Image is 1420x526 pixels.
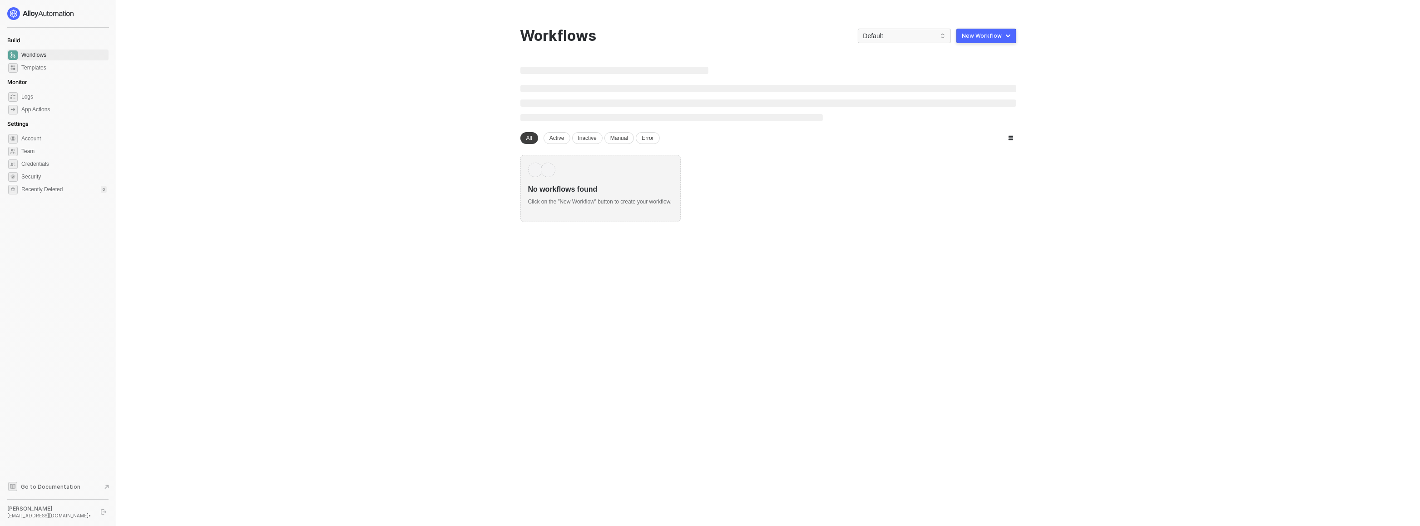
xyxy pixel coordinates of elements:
div: Inactive [572,132,603,144]
span: icon-logs [8,92,18,102]
span: Credentials [21,159,107,169]
div: Active [544,132,570,144]
div: [PERSON_NAME] [7,505,93,512]
span: marketplace [8,63,18,73]
span: team [8,147,18,156]
div: Manual [604,132,634,144]
span: Account [21,133,107,144]
div: App Actions [21,106,50,114]
span: document-arrow [102,482,111,491]
span: Team [21,146,107,157]
span: Monitor [7,79,27,85]
span: documentation [8,482,17,491]
img: logo [7,7,74,20]
div: Workflows [520,27,597,45]
span: settings [8,134,18,144]
div: New Workflow [962,32,1002,40]
div: Error [636,132,660,144]
div: [EMAIL_ADDRESS][DOMAIN_NAME] • [7,512,93,519]
span: Logs [21,91,107,102]
span: Default [863,29,945,43]
span: icon-app-actions [8,105,18,114]
span: dashboard [8,50,18,60]
span: Build [7,37,20,44]
div: All [520,132,538,144]
span: Recently Deleted [21,186,63,194]
span: Settings [7,120,28,127]
span: Templates [21,62,107,73]
div: Click on the ”New Workflow” button to create your workflow. [528,194,673,206]
span: security [8,172,18,182]
span: credentials [8,159,18,169]
span: settings [8,185,18,194]
span: logout [101,509,106,515]
a: logo [7,7,109,20]
div: No workflows found [528,177,673,194]
div: 0 [101,186,107,193]
span: Workflows [21,50,107,60]
span: Go to Documentation [21,483,80,491]
span: Security [21,171,107,182]
a: Knowledge Base [7,481,109,492]
button: New Workflow [956,29,1016,43]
